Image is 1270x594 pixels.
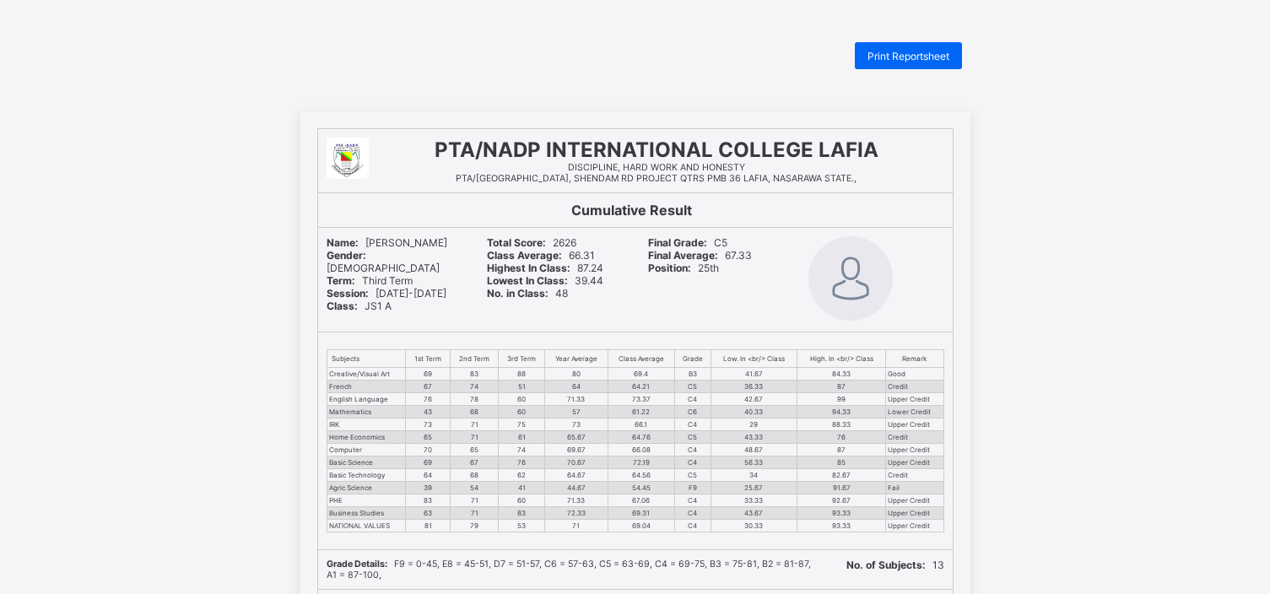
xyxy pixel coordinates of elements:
td: 69.04 [608,520,674,532]
th: Subjects [327,350,406,368]
td: 41 [499,482,545,494]
td: 53 [499,520,545,532]
span: 66.31 [487,249,595,262]
td: 76 [499,456,545,469]
td: 93.33 [797,520,886,532]
td: C4 [674,393,711,406]
b: Final Average: [648,249,718,262]
td: Business Studies [327,507,406,520]
td: 43 [406,406,450,418]
td: 60 [499,494,545,507]
td: Upper Credit [886,456,943,469]
td: Credit [886,381,943,393]
td: 83 [499,507,545,520]
b: No. of Subjects: [846,559,926,571]
td: 41.67 [711,368,797,381]
td: 64.76 [608,431,674,444]
td: 43.33 [711,431,797,444]
td: 67.06 [608,494,674,507]
td: 87 [797,381,886,393]
td: French [327,381,406,393]
td: 72.19 [608,456,674,469]
span: 67.33 [648,249,752,262]
td: 60 [499,393,545,406]
td: 44.67 [545,482,608,494]
td: 69.67 [545,444,608,456]
th: Low. In <br/> Class [711,350,797,368]
td: 60 [499,406,545,418]
span: 2626 [487,236,576,249]
td: 83 [406,494,450,507]
span: 13 [846,559,944,571]
b: Highest In Class: [487,262,570,274]
span: Print Reportsheet [867,50,949,62]
td: 71.33 [545,494,608,507]
td: F9 [674,482,711,494]
b: Cumulative Result [571,202,692,219]
td: Upper Credit [886,393,943,406]
td: 30.33 [711,520,797,532]
td: 33.33 [711,494,797,507]
td: 81 [406,520,450,532]
td: 71 [450,431,498,444]
td: 71 [450,494,498,507]
b: Session: [327,287,369,300]
td: 67 [450,456,498,469]
td: C4 [674,494,711,507]
td: Basic Science [327,456,406,469]
td: 76 [406,393,450,406]
td: 71.33 [545,393,608,406]
td: 76 [797,431,886,444]
b: Class Average: [487,249,562,262]
td: 68 [450,406,498,418]
td: 82.67 [797,469,886,482]
td: Mathematics [327,406,406,418]
td: 65 [406,431,450,444]
span: 25th [648,262,719,274]
td: 51 [499,381,545,393]
td: 40.33 [711,406,797,418]
td: 84.33 [797,368,886,381]
span: 48 [487,287,568,300]
td: 34 [711,469,797,482]
td: Home Economics [327,431,406,444]
td: 72.33 [545,507,608,520]
b: Name: [327,236,359,249]
td: 68 [450,469,498,482]
td: 92.67 [797,494,886,507]
td: 48.67 [711,444,797,456]
th: Class Average [608,350,674,368]
td: 25.67 [711,482,797,494]
td: 71 [450,507,498,520]
td: 71 [545,520,608,532]
span: 39.44 [487,274,603,287]
span: [PERSON_NAME] [327,236,447,249]
td: C5 [674,469,711,482]
td: Credit [886,469,943,482]
b: No. in Class: [487,287,549,300]
td: 64.67 [545,469,608,482]
b: Gender: [327,249,366,262]
b: Lowest In Class: [487,274,568,287]
th: Year Average [545,350,608,368]
td: 88.33 [797,418,886,431]
span: [DATE]-[DATE] [327,287,446,300]
td: Upper Credit [886,494,943,507]
td: 87 [797,444,886,456]
td: 85 [797,456,886,469]
td: 67 [406,381,450,393]
td: 66.08 [608,444,674,456]
td: 83 [450,368,498,381]
td: Upper Credit [886,444,943,456]
td: C5 [674,381,711,393]
span: C5 [648,236,727,249]
span: 87.24 [487,262,603,274]
td: C4 [674,444,711,456]
th: 2nd Term [450,350,498,368]
b: Class: [327,300,358,312]
td: C4 [674,418,711,431]
td: B3 [674,368,711,381]
td: Upper Credit [886,520,943,532]
td: 69.31 [608,507,674,520]
td: 62 [499,469,545,482]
